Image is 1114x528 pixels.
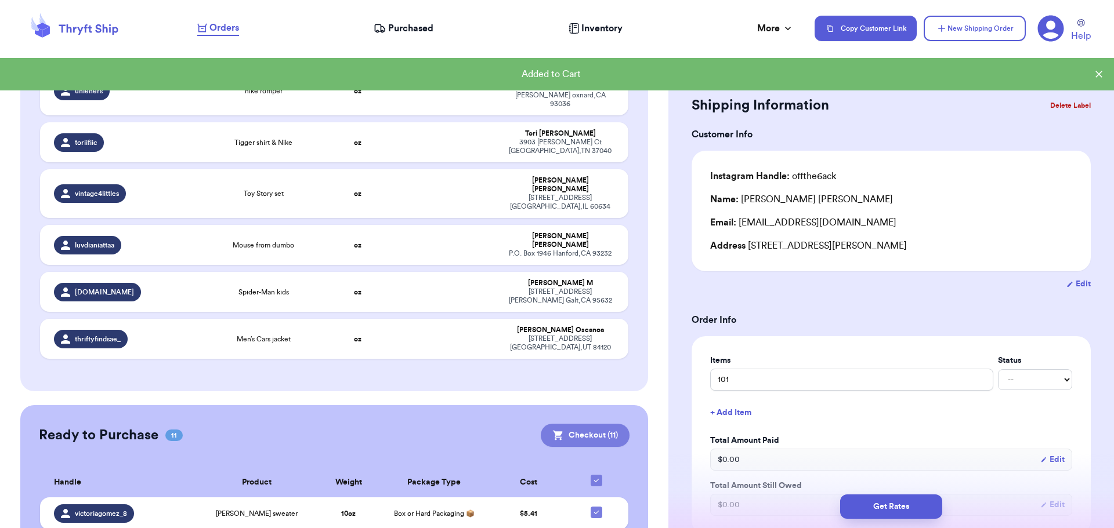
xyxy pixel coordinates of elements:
[75,241,114,250] span: luvdianiattaa
[710,480,1072,491] label: Total Amount Still Owed
[244,189,284,198] span: Toy Story set
[506,138,614,155] div: 3903 [PERSON_NAME] Ct [GEOGRAPHIC_DATA] , TN 37040
[718,454,740,465] span: $ 0.00
[233,241,294,250] span: Mouse from dumbo
[354,139,361,146] strong: oz
[341,510,356,517] strong: 10 oz
[354,242,361,249] strong: oz
[165,429,183,441] span: 11
[710,216,1072,230] div: [EMAIL_ADDRESS][DOMAIN_NAME]
[506,279,614,287] div: [PERSON_NAME] M
[54,476,81,489] span: Handle
[924,16,1026,41] button: New Shipping Order
[9,67,1093,81] div: Added to Cart
[710,192,893,206] div: [PERSON_NAME] [PERSON_NAME]
[541,424,630,447] button: Checkout (11)
[1040,454,1065,465] button: Edit
[75,287,134,297] span: [DOMAIN_NAME]
[710,218,736,227] span: Email:
[394,510,475,517] span: Box or Hard Packaging 📦
[383,468,486,497] th: Package Type
[75,138,97,147] span: toriifiic
[569,21,623,35] a: Inventory
[314,468,382,497] th: Weight
[238,287,289,297] span: Spider-Man kids
[506,129,614,138] div: Tori [PERSON_NAME]
[998,355,1072,366] label: Status
[710,239,1072,253] div: [STREET_ADDRESS][PERSON_NAME]
[1071,29,1091,43] span: Help
[245,86,283,96] span: nike romper
[692,313,1091,327] h3: Order Info
[710,355,993,366] label: Items
[710,172,790,181] span: Instagram Handle:
[1066,278,1091,290] button: Edit
[581,21,623,35] span: Inventory
[200,468,314,497] th: Product
[692,96,829,115] h2: Shipping Information
[520,510,537,517] span: $ 5.41
[75,86,103,96] span: uhleners
[506,232,614,249] div: [PERSON_NAME] [PERSON_NAME]
[39,426,158,445] h2: Ready to Purchase
[710,435,1072,446] label: Total Amount Paid
[75,509,127,518] span: victoriagomez_8
[506,194,614,211] div: [STREET_ADDRESS] [GEOGRAPHIC_DATA] , IL 60634
[506,287,614,305] div: [STREET_ADDRESS][PERSON_NAME] Galt , CA 95632
[374,21,433,35] a: Purchased
[75,189,119,198] span: vintage4littles
[75,334,121,344] span: thriftyfindsae_
[486,468,572,497] th: Cost
[710,241,746,250] span: Address
[1046,93,1095,118] button: Delete Label
[706,400,1077,425] button: + Add Item
[840,494,942,519] button: Get Rates
[815,16,917,41] button: Copy Customer Link
[506,326,614,334] div: [PERSON_NAME] Oscanoa
[506,249,614,258] div: P.O. Box 1946 Hanford , CA 93232
[506,176,614,194] div: [PERSON_NAME] [PERSON_NAME]
[354,88,361,94] strong: oz
[197,21,239,36] a: Orders
[354,336,361,343] strong: oz
[710,195,739,204] span: Name:
[237,334,291,344] span: Men’s Cars jacket
[710,169,836,183] div: offthe6ack
[209,21,239,35] span: Orders
[506,82,614,108] div: [STREET_ADDRESS][PERSON_NAME] oxnard , CA 93036
[354,289,361,296] strong: oz
[388,21,433,35] span: Purchased
[506,334,614,352] div: [STREET_ADDRESS] [GEOGRAPHIC_DATA] , UT 84120
[216,509,298,518] span: [PERSON_NAME] sweater
[692,128,1091,141] h3: Customer Info
[1071,19,1091,43] a: Help
[354,190,361,197] strong: oz
[757,21,794,35] div: More
[234,138,292,147] span: Tigger shirt & Nike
